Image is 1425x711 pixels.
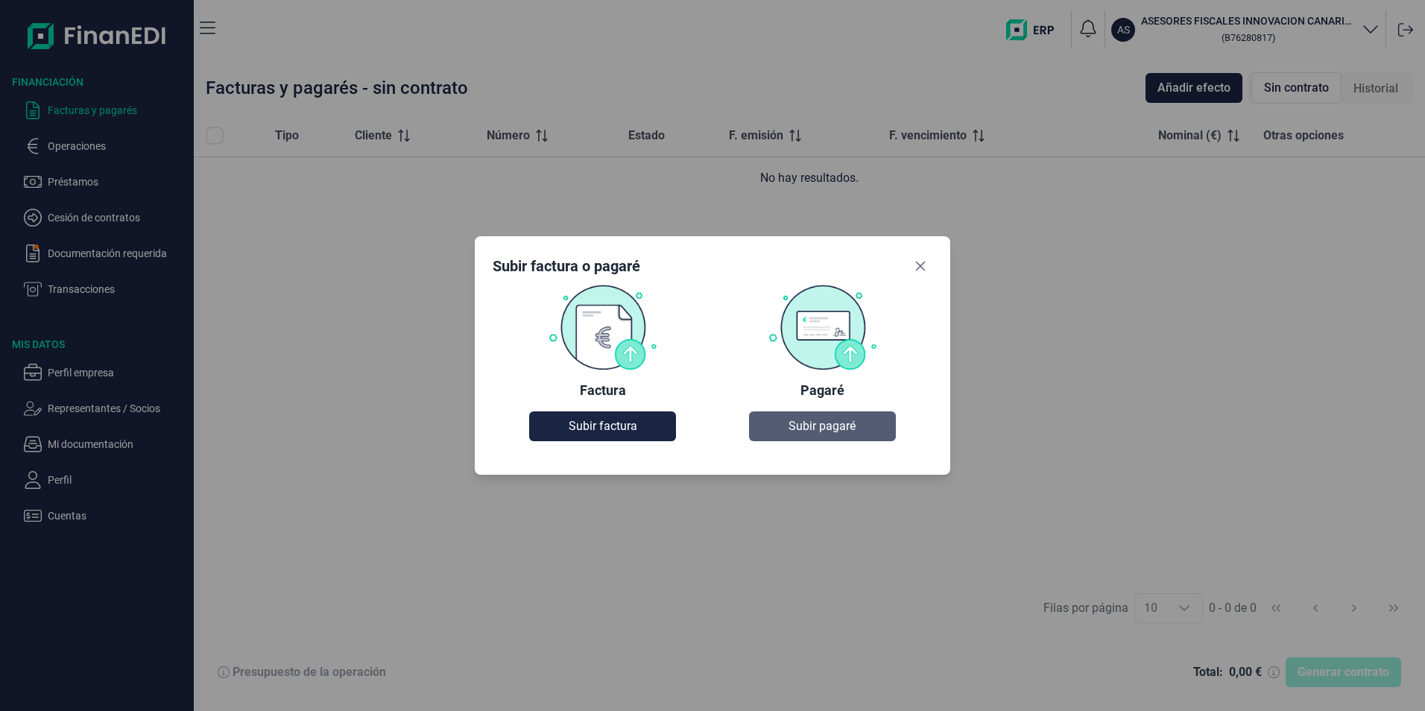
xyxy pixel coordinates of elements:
[493,256,640,276] div: Subir factura o pagaré
[548,284,657,370] img: Factura
[580,382,626,399] div: Factura
[749,411,895,441] button: Subir pagaré
[800,382,844,399] div: Pagaré
[569,417,637,435] span: Subir factura
[789,417,856,435] span: Subir pagaré
[768,284,877,370] img: Pagaré
[909,254,932,278] button: Close
[529,411,675,441] button: Subir factura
